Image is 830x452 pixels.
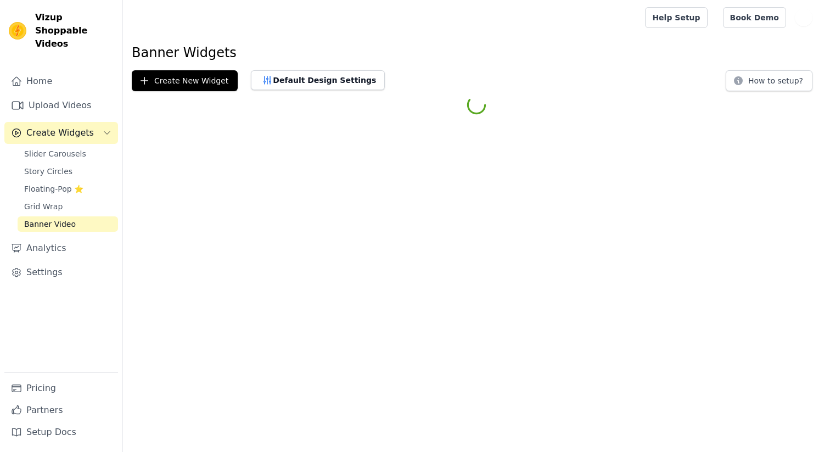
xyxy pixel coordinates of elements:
[24,166,72,177] span: Story Circles
[4,399,118,421] a: Partners
[18,199,118,214] a: Grid Wrap
[26,126,94,139] span: Create Widgets
[35,11,114,51] span: Vizup Shoppable Videos
[645,7,707,28] a: Help Setup
[18,216,118,232] a: Banner Video
[24,219,76,230] span: Banner Video
[24,148,86,159] span: Slider Carousels
[4,261,118,283] a: Settings
[726,78,812,88] a: How to setup?
[18,164,118,179] a: Story Circles
[723,7,786,28] a: Book Demo
[18,146,118,161] a: Slider Carousels
[132,44,821,62] h1: Banner Widgets
[4,237,118,259] a: Analytics
[4,94,118,116] a: Upload Videos
[251,70,385,90] button: Default Design Settings
[4,421,118,443] a: Setup Docs
[24,183,83,194] span: Floating-Pop ⭐
[4,70,118,92] a: Home
[726,70,812,91] button: How to setup?
[18,181,118,197] a: Floating-Pop ⭐
[4,122,118,144] button: Create Widgets
[132,70,238,91] button: Create New Widget
[9,22,26,40] img: Vizup
[24,201,63,212] span: Grid Wrap
[4,377,118,399] a: Pricing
